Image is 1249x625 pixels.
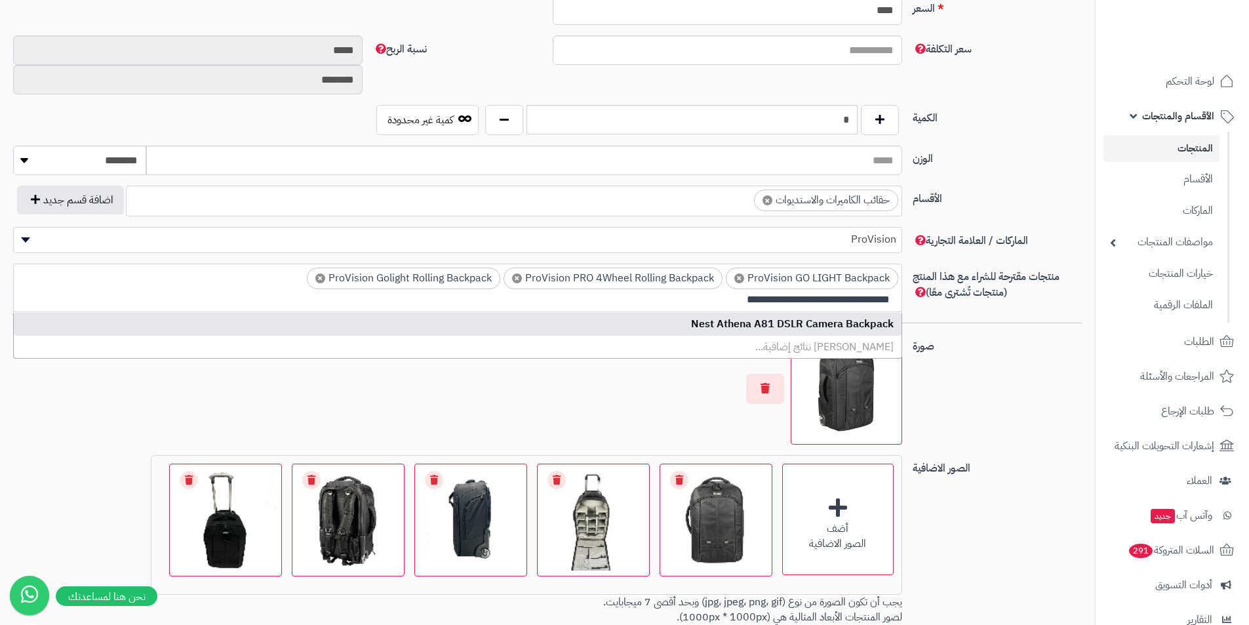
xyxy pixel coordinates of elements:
[14,336,902,359] li: [PERSON_NAME] نتائج إضافية...
[913,233,1028,249] span: الماركات / العلامة التجارية
[1149,506,1212,525] span: وآتس آب
[512,273,522,283] span: ×
[907,186,1087,207] label: الأقسام
[1103,534,1241,566] a: السلات المتروكة291
[754,190,898,211] li: حقائب الكاميرات والاستديوات
[1103,260,1219,288] a: خيارات المنتجات
[913,269,1060,300] span: منتجات مقترحة للشراء مع هذا المنتج (منتجات تُشترى معًا)
[315,273,325,283] span: ×
[734,273,744,283] span: ×
[1151,509,1175,523] span: جديد
[307,268,500,289] li: ProVision Golight Rolling Backpack
[763,195,772,205] span: ×
[907,105,1087,126] label: الكمية
[783,521,893,536] div: أضف
[547,471,566,489] a: Remove file
[1103,569,1241,601] a: أدوات التسويق
[14,313,902,336] li: Nest Athena A81 DSLR Camera Backpack
[1103,135,1219,162] a: المنتجات
[1103,197,1219,225] a: الماركات
[1142,107,1214,125] span: الأقسام والمنتجات
[13,595,902,625] p: يجب أن تكون الصورة من نوع (jpg، jpeg، png، gif) وبحد أقصى 7 ميجابايت. لصور المنتجات الأبعاد المثا...
[1103,326,1241,357] a: الطلبات
[1103,430,1241,462] a: إشعارات التحويلات البنكية
[1161,402,1214,420] span: طلبات الإرجاع
[1103,165,1219,193] a: الأقسام
[1155,576,1212,594] span: أدوات التسويق
[1129,544,1153,558] span: 291
[1128,541,1214,559] span: السلات المتروكة
[1103,228,1219,256] a: مواصفات المنتجات
[1103,361,1241,392] a: المراجعات والأسئلة
[1103,395,1241,427] a: طلبات الإرجاع
[13,227,902,253] span: ProVision
[726,268,898,289] li: ProVision GO LIGHT Backpack
[907,333,1087,354] label: صورة
[1103,500,1241,531] a: وآتس آبجديد
[913,41,972,57] span: سعر التكلفة
[180,471,198,489] a: Remove file
[783,536,893,552] div: الصور الاضافية
[907,455,1087,476] label: الصور الاضافية
[797,339,896,439] img: 9k=
[1140,367,1214,386] span: المراجعات والأسئلة
[1103,291,1219,319] a: الملفات الرقمية
[1166,72,1214,91] span: لوحة التحكم
[1103,465,1241,496] a: العملاء
[1184,333,1214,351] span: الطلبات
[1187,472,1212,490] span: العملاء
[1160,35,1237,62] img: logo-2.png
[907,146,1087,167] label: الوزن
[302,471,321,489] a: Remove file
[670,471,688,489] a: Remove file
[1103,66,1241,97] a: لوحة التحكم
[17,186,124,214] button: اضافة قسم جديد
[373,41,427,57] span: نسبة الربح
[504,268,723,289] li: ProVision PRO 4Wheel Rolling Backpack
[14,230,902,249] span: ProVision
[425,471,443,489] a: Remove file
[1115,437,1214,455] span: إشعارات التحويلات البنكية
